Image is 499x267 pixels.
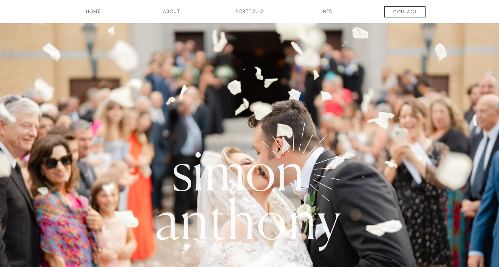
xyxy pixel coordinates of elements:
a: HOME [66,8,122,21]
a: about [153,8,191,21]
a: contact [377,8,433,17]
a: INFO [308,8,346,21]
a: Portfolio [222,8,278,21]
